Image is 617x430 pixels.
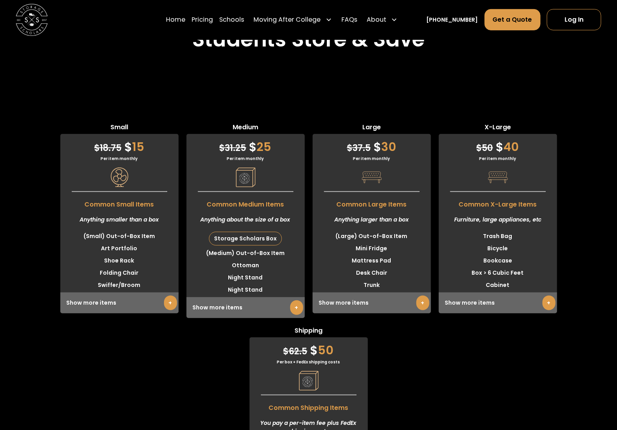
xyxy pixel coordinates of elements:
div: Anything about the size of a box [186,209,305,230]
li: Mini Fridge [313,242,431,255]
li: Trunk [313,279,431,291]
span: $ [347,142,352,154]
span: Common Medium Items [186,196,305,209]
li: Desk Chair [313,267,431,279]
a: Pricing [192,9,213,31]
li: Bookcase [439,255,557,267]
li: Ottoman [186,259,305,272]
li: Trash Bag [439,230,557,242]
span: 18.75 [94,142,121,154]
a: Log In [547,9,601,31]
div: 15 [60,134,179,156]
a: + [290,300,303,315]
div: Show more items [186,297,305,318]
li: Swiffer/Broom [60,279,179,291]
div: Show more items [439,292,557,313]
img: Pricing Category Icon [299,371,319,391]
span: Common Large Items [313,196,431,209]
span: 62.5 [283,345,308,357]
span: X-Large [439,123,557,134]
div: Per item monthly [313,156,431,162]
li: (Small) Out-of-Box Item [60,230,179,242]
div: Anything smaller than a box [60,209,179,230]
div: Storage Scholars Box [209,232,281,245]
div: Moving After College [250,9,335,31]
span: Small [60,123,179,134]
a: Home [166,9,185,31]
span: Shipping [250,326,368,337]
span: Common Small Items [60,196,179,209]
div: About [363,9,401,31]
span: Large [313,123,431,134]
h2: Students Store & Save [192,27,425,52]
span: 31.25 [220,142,246,154]
li: Night Stand [186,272,305,284]
img: Storage Scholars main logo [16,4,48,36]
a: FAQs [341,9,357,31]
span: $ [124,138,132,155]
div: Moving After College [254,15,321,24]
div: 30 [313,134,431,156]
div: Anything larger than a box [313,209,431,230]
span: 50 [477,142,493,154]
a: + [164,296,177,310]
span: Medium [186,123,305,134]
div: 40 [439,134,557,156]
div: Per item monthly [439,156,557,162]
li: Folding Chair [60,267,179,279]
div: Per item monthly [60,156,179,162]
div: 25 [186,134,305,156]
span: $ [477,142,482,154]
li: Art Portfolio [60,242,179,255]
span: Common X-Large Items [439,196,557,209]
li: (Medium) Out-of-Box Item [186,247,305,259]
span: Common Shipping Items [250,399,368,413]
img: Pricing Category Icon [236,168,255,187]
span: 37.5 [347,142,371,154]
span: $ [310,342,318,359]
span: $ [496,138,504,155]
img: Pricing Category Icon [488,168,508,187]
span: $ [283,345,289,357]
a: [PHONE_NUMBER] [426,16,478,24]
div: Show more items [60,292,179,313]
a: + [416,296,429,310]
div: About [367,15,386,24]
li: Cabinet [439,279,557,291]
li: Night Stand [186,284,305,296]
img: Pricing Category Icon [362,168,382,187]
a: + [542,296,555,310]
li: Shoe Rack [60,255,179,267]
div: 50 [250,337,368,359]
span: $ [94,142,100,154]
span: $ [249,138,257,155]
li: Bicycle [439,242,557,255]
img: Pricing Category Icon [110,168,129,187]
a: Schools [219,9,244,31]
div: Furniture, large appliances, etc [439,209,557,230]
div: Per item monthly [186,156,305,162]
li: Box > 6 Cubic Feet [439,267,557,279]
a: Get a Quote [485,9,541,31]
div: Per box + FedEx shipping costs [250,359,368,365]
li: Mattress Pad [313,255,431,267]
span: $ [220,142,225,154]
li: (Large) Out-of-Box Item [313,230,431,242]
div: Show more items [313,292,431,313]
span: $ [373,138,381,155]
